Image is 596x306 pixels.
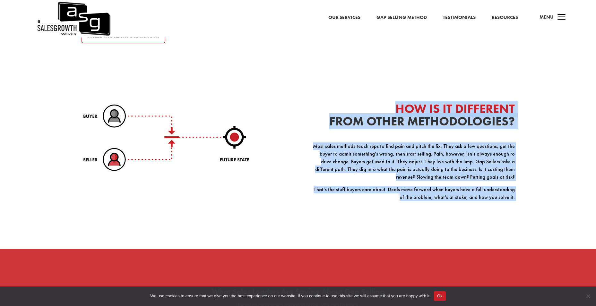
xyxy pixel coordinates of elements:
[434,291,446,301] button: Ok
[376,13,427,22] a: Gap Selling Method
[150,293,430,299] span: We use cookies to ensure that we give you the best experience on our website. If you continue to ...
[585,293,591,299] span: No
[328,13,360,22] a: Our Services
[310,142,515,186] p: Most sales methods teach reps to find pain and pitch the fix. They ask a few questions, get the b...
[82,103,250,173] img: future-state
[555,11,568,24] span: a
[310,186,515,206] p: That’s the stuff buyers care about. Deals move forward when buyers have a full understanding of t...
[492,13,518,22] a: Resources
[395,101,515,117] span: HOW IS IT DIFFERENT
[310,103,515,131] h2: FROM OTHER METHODOLOGIES?
[443,13,476,22] a: Testimonials
[540,14,554,20] span: Menu
[310,206,515,214] p: ​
